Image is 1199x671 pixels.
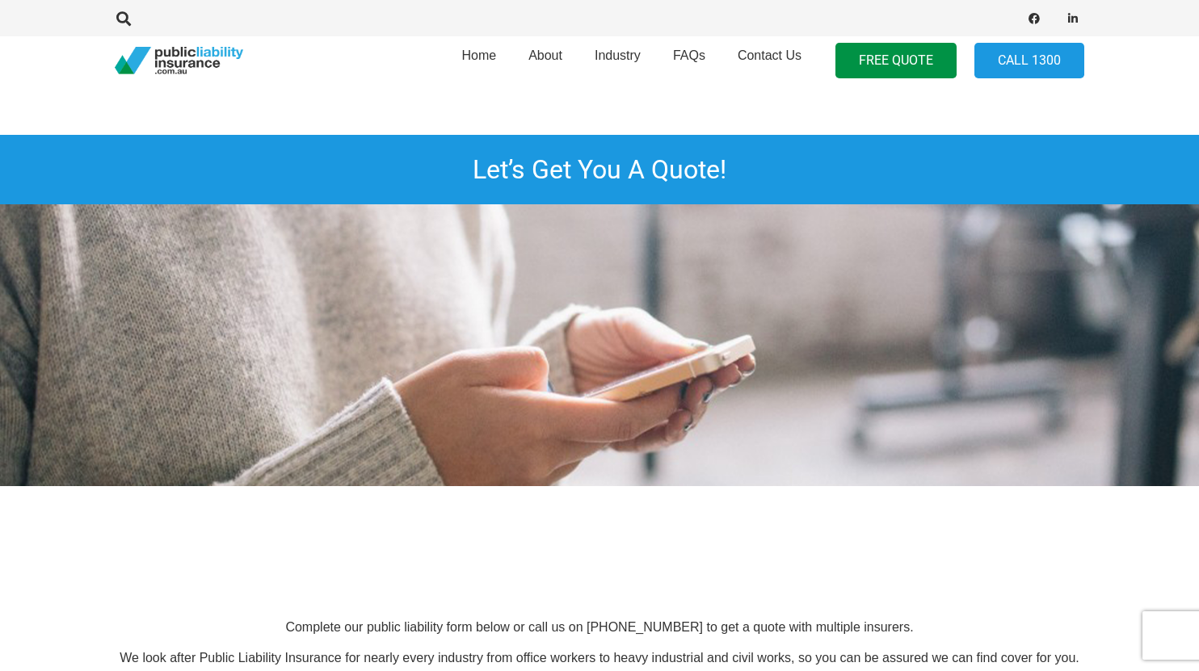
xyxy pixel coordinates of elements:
a: Facebook [1023,7,1045,30]
span: Contact Us [738,48,801,62]
a: Home [445,31,512,90]
img: allianz [625,486,705,567]
img: steadfast [25,486,106,567]
span: Home [461,48,496,62]
a: pli_logotransparent [115,47,243,75]
a: FAQs [657,31,722,90]
img: protecsure [225,486,305,567]
a: FREE QUOTE [835,43,957,79]
a: Search [107,11,140,26]
img: aig [824,486,905,567]
span: FAQs [673,48,705,62]
span: Industry [595,48,641,62]
a: About [512,31,578,90]
img: zurich [425,486,506,567]
span: About [528,48,562,62]
a: LinkedIn [1062,7,1084,30]
a: Call 1300 [974,43,1084,79]
p: We look after Public Liability Insurance for nearly every industry from office workers to heavy i... [115,649,1084,667]
p: Complete our public liability form below or call us on [PHONE_NUMBER] to get a quote with multipl... [115,619,1084,636]
a: Industry [578,31,657,90]
a: Contact Us [722,31,818,90]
